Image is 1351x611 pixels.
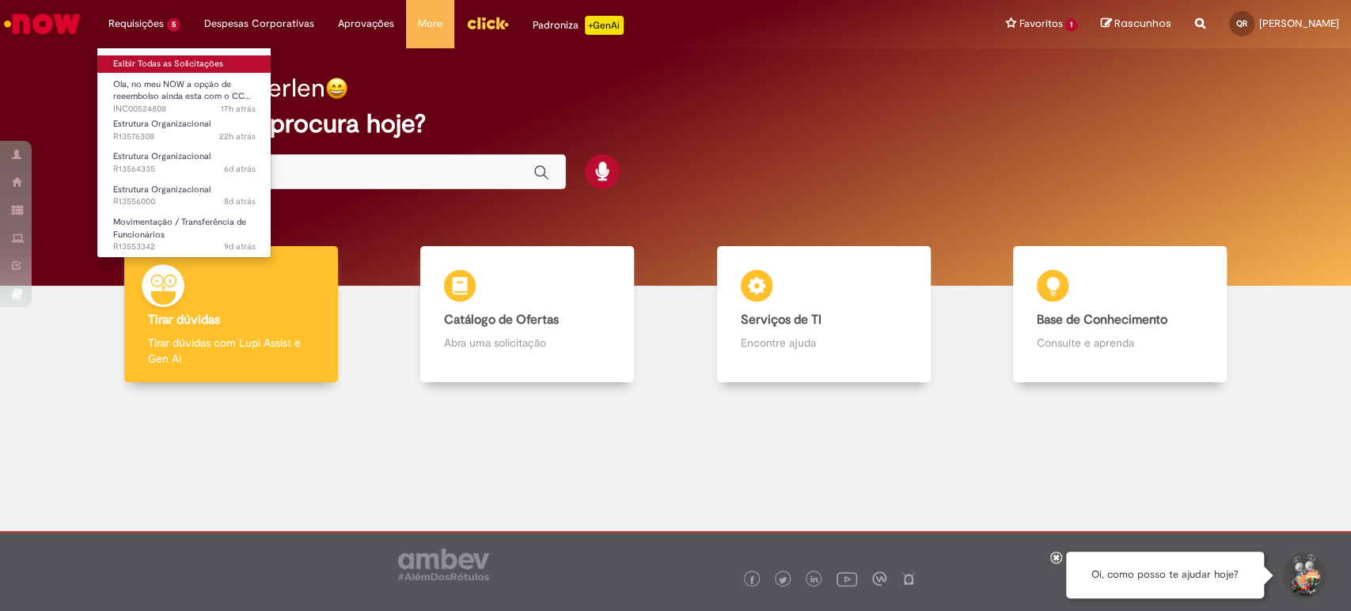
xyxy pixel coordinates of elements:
span: 1 [1065,18,1077,32]
b: Catálogo de Ofertas [444,312,559,328]
p: Tirar dúvidas com Lupi Assist e Gen Ai [148,335,314,366]
div: Padroniza [533,16,624,35]
span: Estrutura Organizacional [113,118,211,130]
img: click_logo_yellow_360x200.png [466,11,509,35]
span: Ola, no meu NOW a opção de reeembolso ainda esta com o CC… [113,78,251,103]
p: Encontre ajuda [741,335,907,351]
span: Aprovações [338,16,394,32]
a: Aberto R13576308 : Estrutura Organizacional [97,116,271,145]
img: logo_footer_twitter.png [779,576,787,584]
p: Consulte e aprenda [1037,335,1203,351]
div: Oi, como posso te ajudar hoje? [1066,552,1264,598]
img: logo_footer_facebook.png [748,576,756,584]
a: Base de Conhecimento Consulte e aprenda [972,246,1268,383]
img: ServiceNow [2,8,83,40]
b: Base de Conhecimento [1037,312,1167,328]
a: Aberto R13556000 : Estrutura Organizacional [97,181,271,211]
span: QR [1236,18,1247,28]
a: Serviços de TI Encontre ajuda [676,246,972,383]
span: R13576308 [113,131,256,143]
img: logo_footer_youtube.png [837,568,857,589]
span: R13556000 [113,195,256,208]
time: 29/09/2025 16:51:50 [221,103,256,115]
time: 24/09/2025 17:12:14 [224,163,256,175]
a: Rascunhos [1101,17,1171,32]
h2: O que você procura hoje? [127,110,1224,138]
span: Rascunhos [1114,16,1171,31]
img: logo_footer_naosei.png [901,571,916,586]
span: 6d atrás [224,163,256,175]
p: Abra uma solicitação [444,335,610,351]
b: Serviços de TI [741,312,822,328]
time: 22/09/2025 15:45:03 [224,195,256,207]
time: 21/09/2025 23:57:25 [224,241,256,252]
span: Favoritos [1019,16,1062,32]
a: Aberto R13564335 : Estrutura Organizacional [97,148,271,177]
span: Movimentação / Transferência de Funcionários [113,216,246,241]
span: Estrutura Organizacional [113,184,211,195]
a: Aberto R13553342 : Movimentação / Transferência de Funcionários [97,214,271,248]
time: 29/09/2025 11:44:38 [219,131,256,142]
a: Tirar dúvidas Tirar dúvidas com Lupi Assist e Gen Ai [83,246,379,383]
img: logo_footer_ambev_rotulo_gray.png [398,548,489,580]
span: 9d atrás [224,241,256,252]
img: happy-face.png [325,77,348,100]
img: logo_footer_linkedin.png [810,575,818,585]
span: More [418,16,442,32]
span: 22h atrás [219,131,256,142]
span: [PERSON_NAME] [1259,17,1339,30]
a: Catálogo de Ofertas Abra uma solicitação [379,246,675,383]
span: 17h atrás [221,103,256,115]
b: Tirar dúvidas [148,312,220,328]
img: logo_footer_workplace.png [872,571,886,586]
button: Iniciar Conversa de Suporte [1280,552,1327,599]
a: Exibir Todas as Solicitações [97,55,271,73]
span: R13564335 [113,163,256,176]
span: Despesas Corporativas [204,16,314,32]
span: 5 [167,18,180,32]
span: INC00524808 [113,103,256,116]
span: R13553342 [113,241,256,253]
a: Aberto INC00524808 : Ola, no meu NOW a opção de reeembolso ainda esta com o CC antigo antes de mi... [97,76,271,110]
ul: Requisições [97,47,271,258]
span: Requisições [108,16,164,32]
span: Estrutura Organizacional [113,150,211,162]
p: +GenAi [585,16,624,35]
span: 8d atrás [224,195,256,207]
